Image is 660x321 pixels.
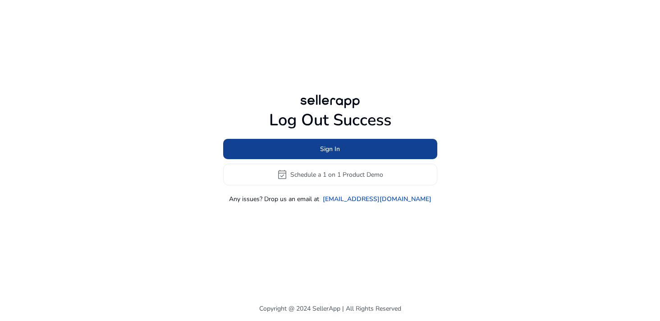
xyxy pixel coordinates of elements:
[229,194,319,204] p: Any issues? Drop us an email at
[320,144,340,154] span: Sign In
[223,110,437,130] h1: Log Out Success
[223,139,437,159] button: Sign In
[223,164,437,185] button: event_availableSchedule a 1 on 1 Product Demo
[323,194,431,204] a: [EMAIL_ADDRESS][DOMAIN_NAME]
[277,169,288,180] span: event_available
